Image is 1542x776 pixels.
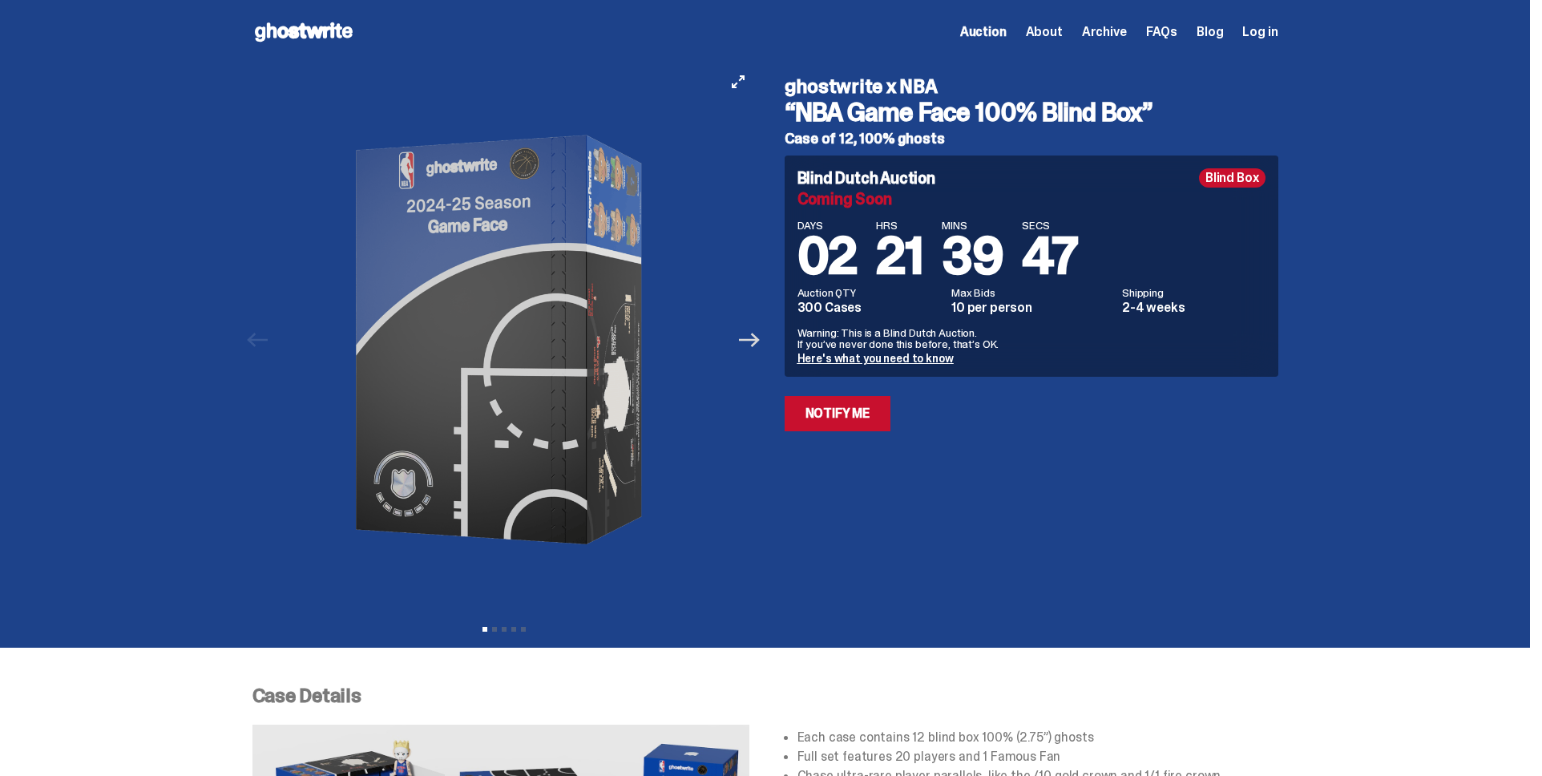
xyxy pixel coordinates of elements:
button: View full-screen [729,72,748,91]
button: View slide 4 [511,627,516,632]
div: Blind Box [1199,168,1265,188]
a: Log in [1242,26,1278,38]
span: 02 [797,223,858,289]
a: Archive [1082,26,1127,38]
span: 39 [942,223,1003,289]
span: HRS [876,220,922,231]
a: Auction [960,26,1007,38]
li: Each case contains 12 blind box 100% (2.75”) ghosts [797,731,1278,744]
span: MINS [942,220,1003,231]
p: Case Details [252,686,1278,705]
dt: Shipping [1122,287,1265,298]
a: FAQs [1146,26,1177,38]
button: View slide 3 [502,627,507,632]
button: View slide 5 [521,627,526,632]
a: Blog [1197,26,1223,38]
button: View slide 1 [482,627,487,632]
span: SECS [1022,220,1078,231]
a: About [1026,26,1063,38]
dd: 300 Cases [797,301,943,314]
h5: Case of 12, 100% ghosts [785,131,1278,146]
div: Coming Soon [797,191,1265,207]
dd: 10 per person [951,301,1112,314]
a: Notify Me [785,396,891,431]
button: View slide 2 [492,627,497,632]
dd: 2-4 weeks [1122,301,1265,314]
p: Warning: This is a Blind Dutch Auction. If you’ve never done this before, that’s OK. [797,327,1265,350]
h4: Blind Dutch Auction [797,170,935,186]
li: Full set features 20 players and 1 Famous Fan [797,750,1278,763]
span: 21 [876,223,922,289]
span: 47 [1022,223,1078,289]
button: Next [733,322,768,358]
dt: Auction QTY [797,287,943,298]
span: DAYS [797,220,858,231]
dt: Max Bids [951,287,1112,298]
h3: “NBA Game Face 100% Blind Box” [785,99,1278,125]
a: Here's what you need to know [797,351,954,366]
h4: ghostwrite x NBA [785,77,1278,96]
img: NBA-Hero-1.png [284,64,725,616]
